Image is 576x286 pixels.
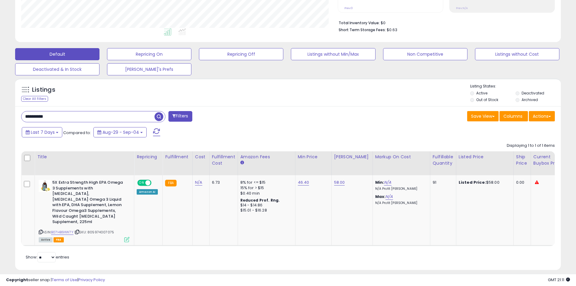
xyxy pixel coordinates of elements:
div: 15% for > $15 [240,185,291,191]
div: Current Buybox Price [533,154,565,166]
div: Listed Price [459,154,511,160]
div: $14 - $14.86 [240,203,291,208]
div: 6.73 [212,180,233,185]
a: N/A [384,179,391,186]
div: Fulfillable Quantity [433,154,454,166]
b: Min: [375,179,384,185]
span: Show: entries [26,254,69,260]
span: FBA [54,237,64,242]
div: 0.00 [516,180,526,185]
a: B07HB9XW7Y [51,230,73,235]
div: [PERSON_NAME] [334,154,370,160]
div: Cost [195,154,207,160]
div: $58.00 [459,180,509,185]
div: Amazon Fees [240,154,293,160]
div: Displaying 1 to 1 of 1 items [507,143,555,149]
a: N/A [386,194,393,200]
a: Privacy Policy [78,277,105,283]
a: Terms of Use [52,277,77,283]
a: N/A [195,179,202,186]
div: seller snap | | [6,277,105,283]
div: 91 [433,180,451,185]
span: ON [138,180,145,186]
div: ASIN: [39,180,129,242]
div: Title [37,154,132,160]
a: 46.40 [298,179,309,186]
span: All listings currently available for purchase on Amazon [39,237,53,242]
div: 8% for <= $15 [240,180,291,185]
p: N/A Profit [PERSON_NAME] [375,187,425,191]
img: 41qxSk1C4AL._SL40_.jpg [39,180,51,192]
div: Repricing [137,154,160,160]
span: OFF [151,180,160,186]
small: FBA [165,180,176,186]
span: | SKU: 805974007075 [74,230,114,235]
b: Listed Price: [459,179,486,185]
p: N/A Profit [PERSON_NAME] [375,201,425,205]
div: Ship Price [516,154,528,166]
div: $15.01 - $16.28 [240,208,291,213]
b: Max: [375,194,386,199]
a: 58.00 [334,179,345,186]
div: Fulfillment [165,154,190,160]
div: $0.40 min [240,191,291,196]
b: 5X Extra Strength High EPA Omega 3 Supplements with [MEDICAL_DATA], [MEDICAL_DATA] Omega 3 Liquid... [52,180,126,226]
div: Fulfillment Cost [212,154,235,166]
th: The percentage added to the cost of goods (COGS) that forms the calculator for Min & Max prices. [373,151,430,175]
div: Min Price [298,154,329,160]
div: Markup on Cost [375,154,428,160]
small: Amazon Fees. [240,160,244,166]
strong: Copyright [6,277,28,283]
b: Reduced Prof. Rng. [240,198,280,203]
span: 2025-09-12 21:11 GMT [548,277,570,283]
div: Amazon AI [137,189,158,195]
